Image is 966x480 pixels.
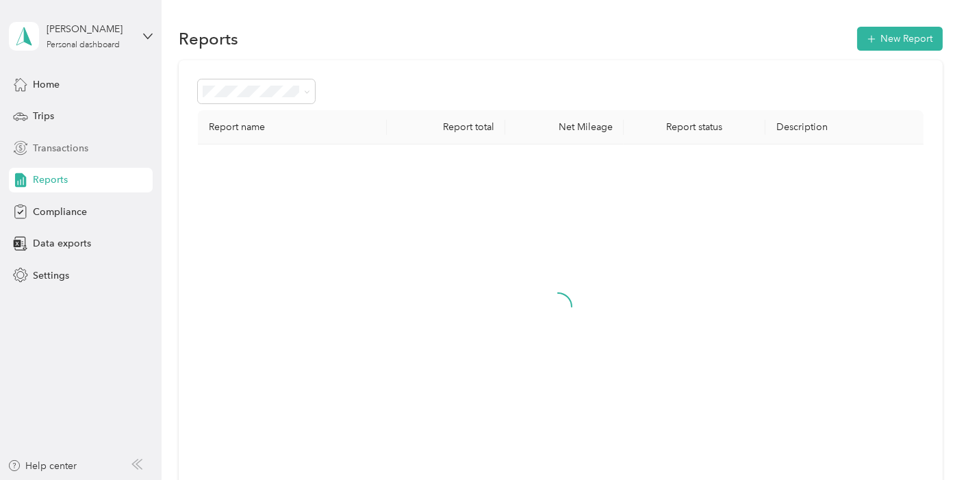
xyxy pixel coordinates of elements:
div: Personal dashboard [47,41,120,49]
button: New Report [857,27,943,51]
span: Compliance [33,205,87,219]
div: [PERSON_NAME] [47,22,132,36]
th: Report name [198,110,387,144]
th: Description [765,110,923,144]
button: Help center [8,459,77,473]
th: Report total [387,110,505,144]
iframe: Everlance-gr Chat Button Frame [889,403,966,480]
h1: Reports [179,31,238,46]
div: Report status [635,121,754,133]
span: Reports [33,173,68,187]
th: Net Mileage [505,110,624,144]
span: Settings [33,268,69,283]
span: Trips [33,109,54,123]
span: Home [33,77,60,92]
span: Transactions [33,141,88,155]
span: Data exports [33,236,91,251]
